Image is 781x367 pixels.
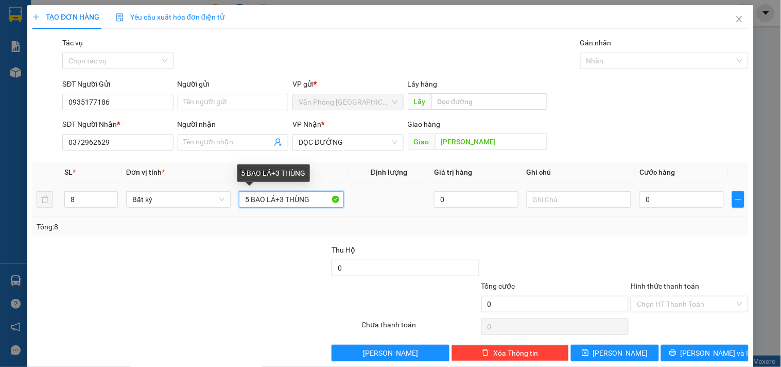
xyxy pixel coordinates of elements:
[332,246,355,254] span: Thu Hộ
[523,162,635,182] th: Ghi chú
[116,13,124,22] img: icon
[431,93,547,110] input: Dọc đường
[661,345,749,361] button: printer[PERSON_NAME] và In
[582,349,589,357] span: save
[371,168,407,176] span: Định lượng
[360,319,480,337] div: Chưa thanh toán
[482,349,489,357] span: delete
[580,39,612,47] label: Gán nhãn
[116,13,224,21] span: Yêu cầu xuất hóa đơn điện tử
[732,191,744,208] button: plus
[237,164,310,182] div: 5 BAO LÁ+3 THÙNG
[408,120,441,128] span: Giao hàng
[62,39,83,47] label: Tác vụ
[292,120,321,128] span: VP Nhận
[332,345,449,361] button: [PERSON_NAME]
[733,195,744,204] span: plus
[735,15,743,23] span: close
[126,168,165,176] span: Đơn vị tính
[32,13,40,21] span: plus
[274,138,282,146] span: user-add
[481,282,515,290] span: Tổng cước
[62,119,173,130] div: SĐT Người Nhận
[639,168,675,176] span: Cước hàng
[408,134,435,150] span: Giao
[132,192,224,207] span: Bất kỳ
[363,347,418,359] span: [PERSON_NAME]
[292,78,403,90] div: VP gửi
[725,5,754,34] button: Close
[239,191,343,208] input: VD: Bàn, Ghế
[434,168,472,176] span: Giá trị hàng
[37,191,53,208] button: delete
[32,13,99,21] span: TẠO ĐƠN HÀNG
[493,347,538,359] span: Xóa Thông tin
[435,134,547,150] input: Dọc đường
[434,191,518,208] input: 0
[408,80,438,88] span: Lấy hàng
[299,135,397,150] span: DỌC ĐƯỜNG
[669,349,676,357] span: printer
[178,78,288,90] div: Người gửi
[593,347,648,359] span: [PERSON_NAME]
[64,168,73,176] span: SL
[527,191,631,208] input: Ghi Chú
[37,221,302,232] div: Tổng: 8
[299,94,397,110] span: Văn Phòng Tân Phú
[452,345,569,361] button: deleteXóa Thông tin
[178,119,288,130] div: Người nhận
[408,93,431,110] span: Lấy
[62,78,173,90] div: SĐT Người Gửi
[681,347,753,359] span: [PERSON_NAME] và In
[571,345,658,361] button: save[PERSON_NAME]
[631,282,699,290] label: Hình thức thanh toán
